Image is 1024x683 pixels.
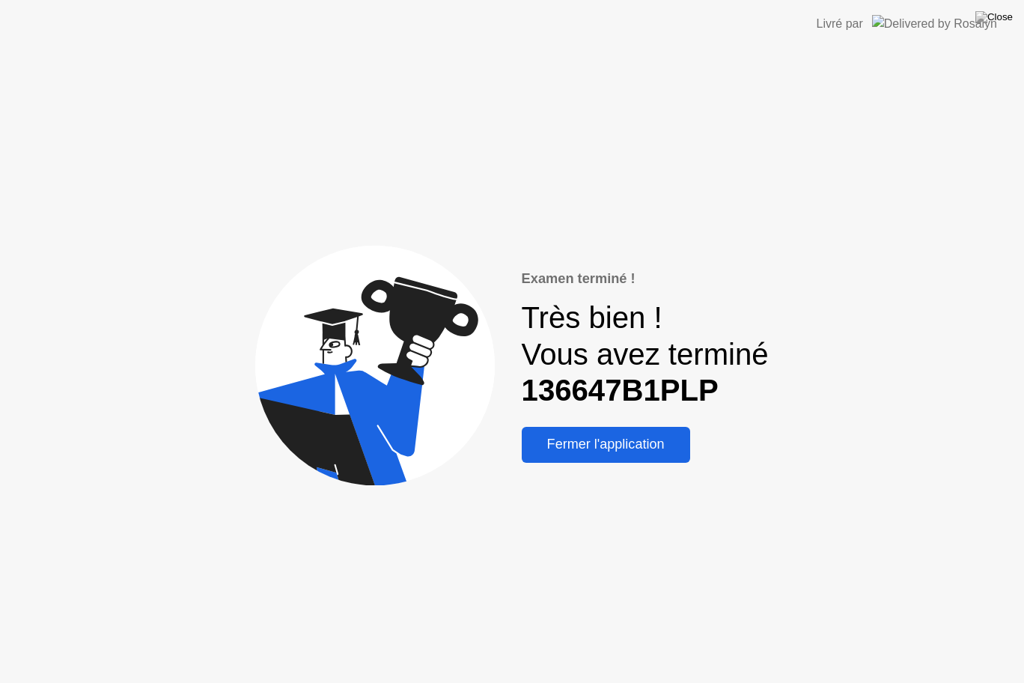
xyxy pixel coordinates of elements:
[522,427,690,463] button: Fermer l'application
[975,11,1013,23] img: Close
[817,15,863,33] div: Livré par
[522,268,769,288] div: Examen terminé !
[872,15,997,32] img: Delivered by Rosalyn
[522,374,719,407] b: 136647B1PLP
[522,300,769,408] div: Très bien ! Vous avez terminé
[526,437,686,452] div: Fermer l'application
